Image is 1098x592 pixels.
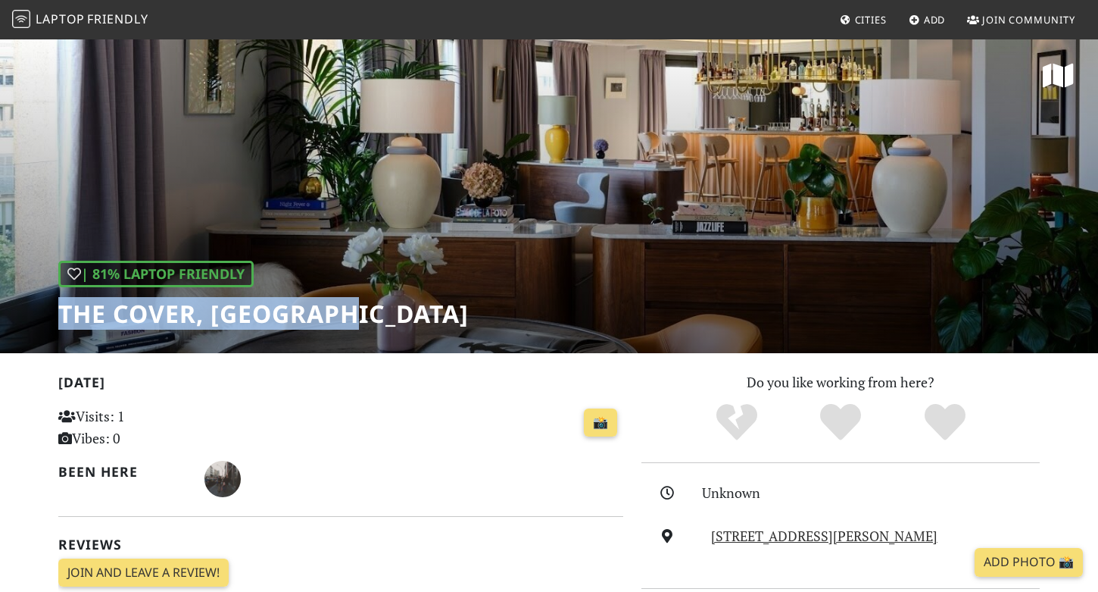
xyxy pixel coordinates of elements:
[58,406,235,449] p: Visits: 1 Vibes: 0
[58,374,623,396] h2: [DATE]
[584,409,617,437] a: 📸
[893,402,997,443] div: Definitely!
[834,6,893,33] a: Cities
[855,13,887,27] span: Cities
[961,6,1081,33] a: Join Community
[204,468,241,487] span: Pol Deàs
[903,6,952,33] a: Add
[924,13,946,27] span: Add
[58,464,186,480] h2: Been here
[58,261,254,287] div: | 81% Laptop Friendly
[12,7,148,33] a: LaptopFriendly LaptopFriendly
[702,482,1049,504] div: Unknown
[685,402,789,443] div: No
[87,11,148,27] span: Friendly
[12,10,30,28] img: LaptopFriendly
[641,371,1040,393] p: Do you like working from here?
[982,13,1075,27] span: Join Community
[58,537,623,553] h2: Reviews
[36,11,85,27] span: Laptop
[58,559,229,587] a: Join and leave a review!
[204,461,241,497] img: 1798-pol.jpg
[788,402,893,443] div: Yes
[711,527,937,545] a: [STREET_ADDRESS][PERSON_NAME]
[58,299,469,328] h1: The Cover, [GEOGRAPHIC_DATA]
